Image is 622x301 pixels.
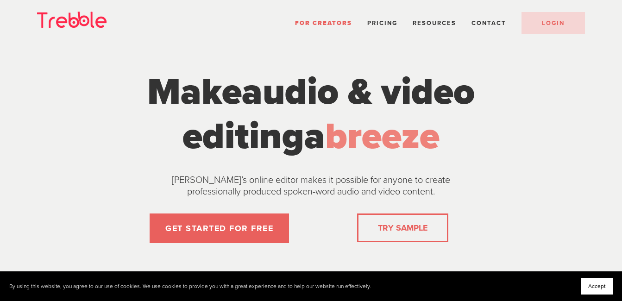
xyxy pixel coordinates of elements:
[325,114,440,159] span: breeze
[581,278,613,295] button: Accept
[182,114,304,159] span: editing
[471,19,506,27] a: Contact
[521,12,585,34] a: LOGIN
[149,175,473,198] p: [PERSON_NAME]’s online editor makes it possible for anyone to create professionally produced spok...
[542,19,565,27] span: LOGIN
[413,19,456,27] span: Resources
[367,19,397,27] a: Pricing
[588,283,606,289] span: Accept
[9,283,371,290] p: By using this website, you agree to our use of cookies. We use cookies to provide you with a grea...
[295,19,352,27] a: For Creators
[150,213,289,243] a: GET STARTED FOR FREE
[37,12,107,28] img: Trebble
[138,70,485,159] h1: Make a
[242,70,475,114] span: audio & video
[374,219,431,237] a: TRY SAMPLE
